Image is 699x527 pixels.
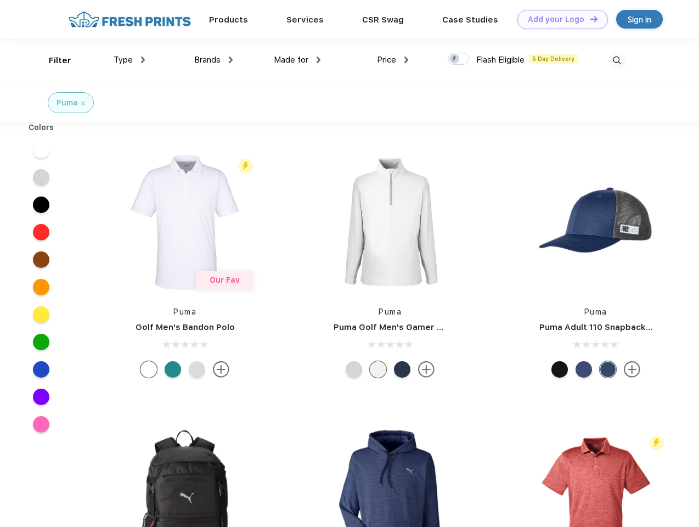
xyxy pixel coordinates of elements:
[286,15,324,25] a: Services
[379,307,402,316] a: Puma
[608,52,626,70] img: desktop_search.svg
[81,102,85,105] img: filter_cancel.svg
[238,159,253,173] img: flash_active_toggle.svg
[189,361,205,378] div: High Rise
[229,57,233,63] img: dropdown.png
[317,149,463,295] img: func=resize&h=266
[616,10,663,29] a: Sign in
[209,15,248,25] a: Products
[165,361,181,378] div: Green Lagoon
[377,55,396,65] span: Price
[334,322,507,332] a: Puma Golf Men's Gamer Golf Quarter-Zip
[65,10,194,29] img: fo%20logo%202.webp
[57,97,78,109] div: Puma
[394,361,410,378] div: Navy Blazer
[529,54,578,64] span: 5 Day Delivery
[173,307,196,316] a: Puma
[20,122,63,133] div: Colors
[112,149,258,295] img: func=resize&h=266
[418,361,435,378] img: more.svg
[140,361,157,378] div: Bright White
[141,57,145,63] img: dropdown.png
[317,57,320,63] img: dropdown.png
[136,322,235,332] a: Golf Men's Bandon Polo
[404,57,408,63] img: dropdown.png
[528,15,584,24] div: Add your Logo
[523,149,669,295] img: func=resize&h=266
[584,307,607,316] a: Puma
[114,55,133,65] span: Type
[346,361,362,378] div: High Rise
[628,13,651,26] div: Sign in
[213,361,229,378] img: more.svg
[362,15,404,25] a: CSR Swag
[551,361,568,378] div: Pma Blk with Pma Blk
[649,435,664,450] img: flash_active_toggle.svg
[370,361,386,378] div: Bright White
[274,55,308,65] span: Made for
[49,54,71,67] div: Filter
[600,361,616,378] div: Peacoat with Qut Shd
[576,361,592,378] div: Peacoat Qut Shd
[590,16,597,22] img: DT
[624,361,640,378] img: more.svg
[194,55,221,65] span: Brands
[210,276,240,284] span: Our Fav
[476,55,525,65] span: Flash Eligible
